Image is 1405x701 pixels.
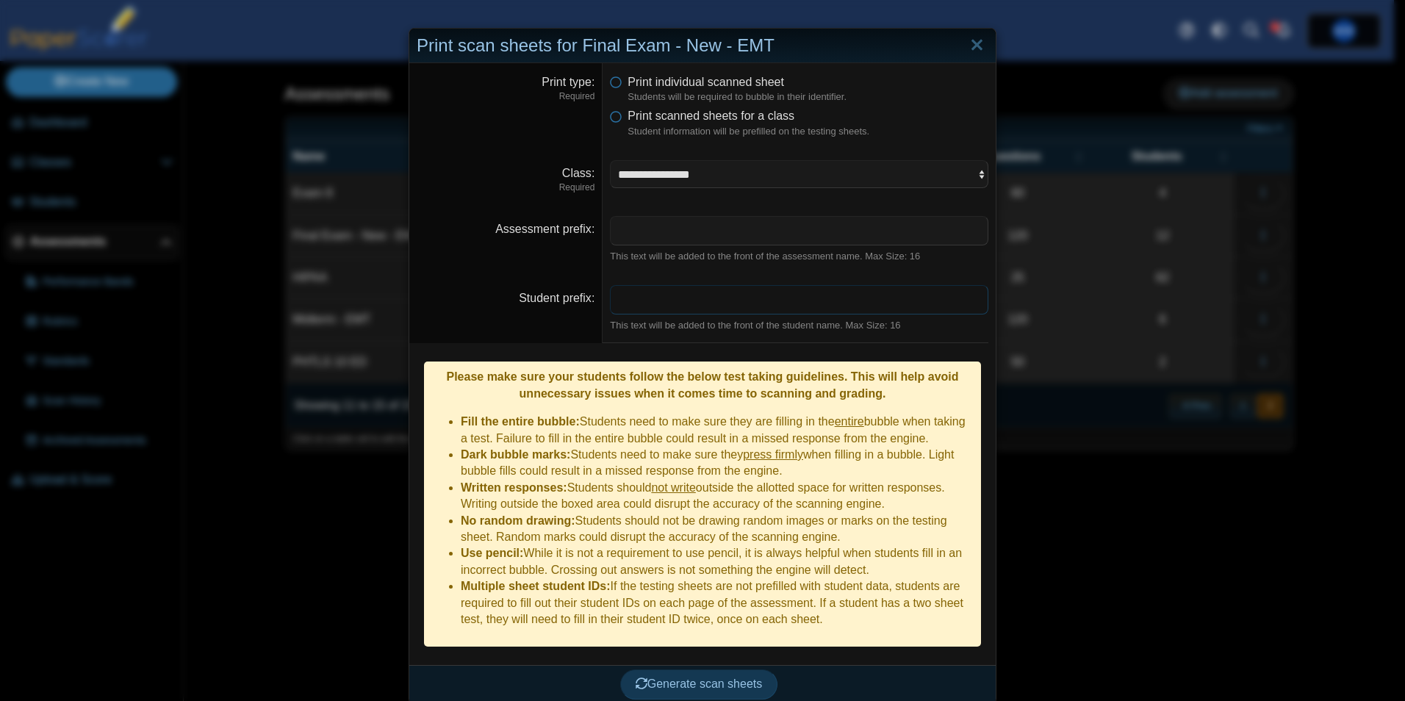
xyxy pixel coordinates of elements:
[461,415,580,428] b: Fill the entire bubble:
[461,545,974,578] li: While it is not a requirement to use pencil, it is always helpful when students fill in an incorr...
[461,580,611,592] b: Multiple sheet student IDs:
[628,76,784,88] span: Print individual scanned sheet
[620,669,778,699] button: Generate scan sheets
[461,547,523,559] b: Use pencil:
[628,90,988,104] dfn: Students will be required to bubble in their identifier.
[409,29,996,63] div: Print scan sheets for Final Exam - New - EMT
[461,448,570,461] b: Dark bubble marks:
[461,414,974,447] li: Students need to make sure they are filling in the bubble when taking a test. Failure to fill in ...
[636,677,763,690] span: Generate scan sheets
[651,481,695,494] u: not write
[417,90,594,103] dfn: Required
[610,250,988,263] div: This text will be added to the front of the assessment name. Max Size: 16
[628,109,794,122] span: Print scanned sheets for a class
[461,578,974,628] li: If the testing sheets are not prefilled with student data, students are required to fill out thei...
[519,292,594,304] label: Student prefix
[461,514,575,527] b: No random drawing:
[966,33,988,58] a: Close
[495,223,594,235] label: Assessment prefix
[461,481,567,494] b: Written responses:
[542,76,594,88] label: Print type
[461,513,974,546] li: Students should not be drawing random images or marks on the testing sheet. Random marks could di...
[628,125,988,138] dfn: Student information will be prefilled on the testing sheets.
[417,181,594,194] dfn: Required
[461,480,974,513] li: Students should outside the allotted space for written responses. Writing outside the boxed area ...
[743,448,803,461] u: press firmly
[461,447,974,480] li: Students need to make sure they when filling in a bubble. Light bubble fills could result in a mi...
[446,370,958,399] b: Please make sure your students follow the below test taking guidelines. This will help avoid unne...
[610,319,988,332] div: This text will be added to the front of the student name. Max Size: 16
[835,415,864,428] u: entire
[562,167,594,179] label: Class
